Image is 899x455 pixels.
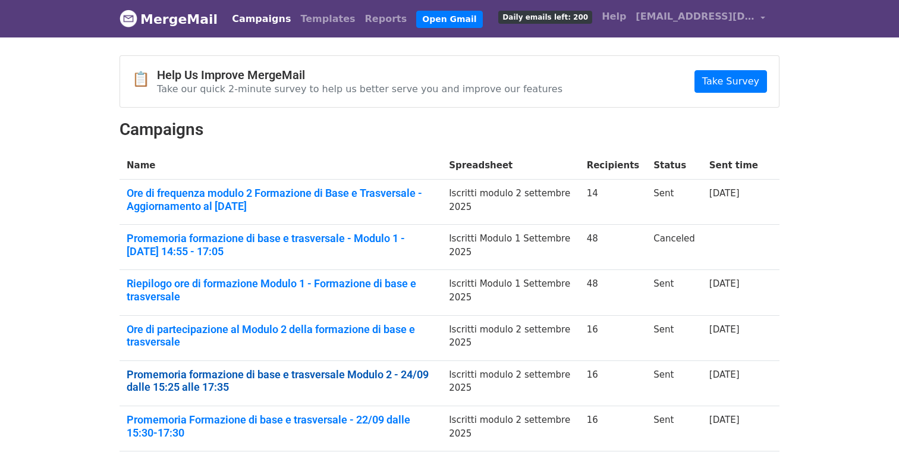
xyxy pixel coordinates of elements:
[157,68,562,82] h4: Help Us Improve MergeMail
[493,5,597,29] a: Daily emails left: 200
[442,315,579,360] td: Iscritti modulo 2 settembre 2025
[580,225,647,270] td: 48
[580,315,647,360] td: 16
[127,368,435,394] a: Promemoria formazione di base e trasversale Modulo 2 - 24/09 dalle 15:25 alle 17:35
[580,152,647,180] th: Recipients
[580,406,647,451] td: 16
[709,278,740,289] a: [DATE]
[127,413,435,439] a: Promemoria Formazione di base e trasversale - 22/09 dalle 15:30-17:30
[646,180,702,225] td: Sent
[709,415,740,425] a: [DATE]
[127,323,435,349] a: Ore di partecipazione al Modulo 2 della formazione di base e trasversale
[227,7,296,31] a: Campaigns
[132,71,157,88] span: 📋
[442,406,579,451] td: Iscritti modulo 2 settembre 2025
[646,315,702,360] td: Sent
[127,187,435,212] a: Ore di frequenza modulo 2 Formazione di Base e Trasversale - Aggiornamento al [DATE]
[127,277,435,303] a: Riepilogo ore di formazione Modulo 1 - Formazione di base e trasversale
[694,70,767,93] a: Take Survey
[709,324,740,335] a: [DATE]
[646,152,702,180] th: Status
[120,10,137,27] img: MergeMail logo
[442,152,579,180] th: Spreadsheet
[646,270,702,315] td: Sent
[580,270,647,315] td: 48
[636,10,755,24] span: [EMAIL_ADDRESS][DOMAIN_NAME]
[646,406,702,451] td: Sent
[840,398,899,455] div: Widget chat
[442,225,579,270] td: Iscritti Modulo 1 Settembre 2025
[631,5,770,33] a: [EMAIL_ADDRESS][DOMAIN_NAME]
[120,152,442,180] th: Name
[580,180,647,225] td: 14
[120,7,218,32] a: MergeMail
[442,270,579,315] td: Iscritti Modulo 1 Settembre 2025
[498,11,592,24] span: Daily emails left: 200
[157,83,562,95] p: Take our quick 2-minute survey to help us better serve you and improve our features
[442,360,579,406] td: Iscritti modulo 2 settembre 2025
[646,360,702,406] td: Sent
[702,152,765,180] th: Sent time
[709,188,740,199] a: [DATE]
[646,225,702,270] td: Canceled
[360,7,412,31] a: Reports
[840,398,899,455] iframe: Chat Widget
[597,5,631,29] a: Help
[296,7,360,31] a: Templates
[127,232,435,258] a: Promemoria formazione di base e trasversale - Modulo 1 - [DATE] 14:55 - 17:05
[709,369,740,380] a: [DATE]
[120,120,779,140] h2: Campaigns
[580,360,647,406] td: 16
[442,180,579,225] td: Iscritti modulo 2 settembre 2025
[416,11,482,28] a: Open Gmail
